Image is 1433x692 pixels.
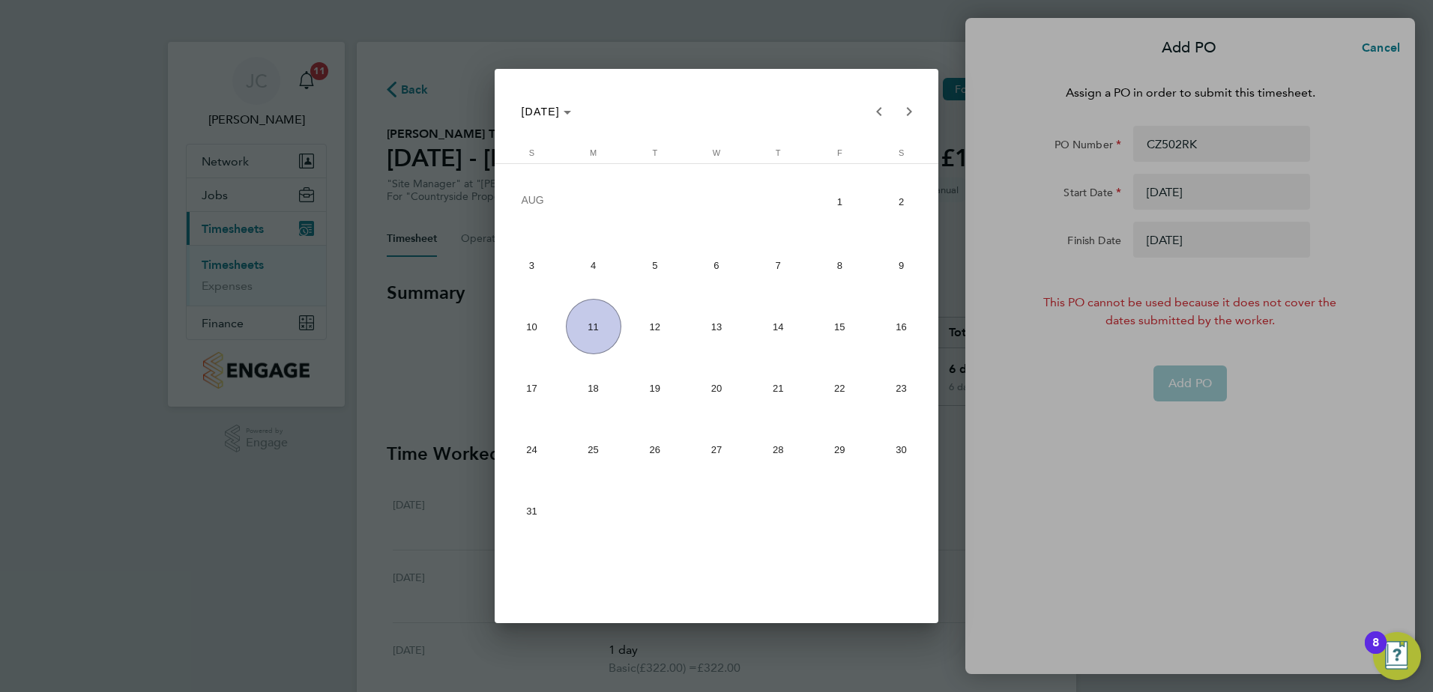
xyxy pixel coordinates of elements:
button: August 28, 2025 [747,419,809,481]
button: Previous month [864,97,894,127]
button: August 5, 2025 [624,234,686,296]
span: [DATE] [521,106,560,118]
button: Open Resource Center, 8 new notifications [1373,632,1421,680]
button: August 14, 2025 [747,296,809,357]
span: 28 [750,422,806,478]
button: August 30, 2025 [870,419,932,481]
span: 22 [812,361,867,416]
span: 15 [812,299,867,354]
button: August 24, 2025 [501,419,562,481]
span: 9 [874,237,929,293]
button: August 20, 2025 [686,358,747,419]
span: 25 [566,422,621,478]
span: M [590,148,597,157]
button: August 31, 2025 [501,481,562,542]
button: August 27, 2025 [686,419,747,481]
span: 11 [566,299,621,354]
button: August 10, 2025 [501,296,562,357]
button: August 1, 2025 [809,169,870,234]
button: August 19, 2025 [624,358,686,419]
button: August 15, 2025 [809,296,870,357]
span: 27 [689,422,744,478]
span: T [652,148,657,157]
button: August 3, 2025 [501,234,562,296]
button: August 7, 2025 [747,234,809,296]
button: August 16, 2025 [870,296,932,357]
span: 18 [566,361,621,416]
button: Choose month and year [515,98,577,125]
span: 21 [750,361,806,416]
td: AUG [501,169,809,234]
span: 24 [504,422,559,478]
button: August 6, 2025 [686,234,747,296]
span: 4 [566,237,621,293]
span: 5 [627,237,683,293]
button: August 18, 2025 [563,358,624,419]
span: 7 [750,237,806,293]
span: 10 [504,299,559,354]
button: August 11, 2025 [563,296,624,357]
button: August 12, 2025 [624,296,686,357]
span: 3 [504,237,559,293]
button: August 29, 2025 [809,419,870,481]
button: Next month [894,97,924,127]
button: August 25, 2025 [563,419,624,481]
span: S [899,148,904,157]
button: August 13, 2025 [686,296,747,357]
button: August 2, 2025 [870,169,932,234]
span: 16 [874,299,929,354]
span: W [713,148,720,157]
span: 1 [812,172,867,231]
button: August 23, 2025 [870,358,932,419]
span: 29 [812,422,867,478]
span: 2 [874,172,929,231]
button: August 4, 2025 [563,234,624,296]
span: 23 [874,361,929,416]
span: F [837,148,842,157]
span: 14 [750,299,806,354]
span: 31 [504,484,559,539]
button: August 9, 2025 [870,234,932,296]
button: August 17, 2025 [501,358,562,419]
span: 20 [689,361,744,416]
span: 19 [627,361,683,416]
button: August 26, 2025 [624,419,686,481]
span: S [529,148,534,157]
button: August 21, 2025 [747,358,809,419]
span: 30 [874,422,929,478]
span: T [776,148,781,157]
span: 6 [689,237,744,293]
span: 12 [627,299,683,354]
span: 13 [689,299,744,354]
span: 8 [812,237,867,293]
button: August 22, 2025 [809,358,870,419]
div: 8 [1372,643,1379,662]
span: 17 [504,361,559,416]
button: August 8, 2025 [809,234,870,296]
span: 26 [627,422,683,478]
